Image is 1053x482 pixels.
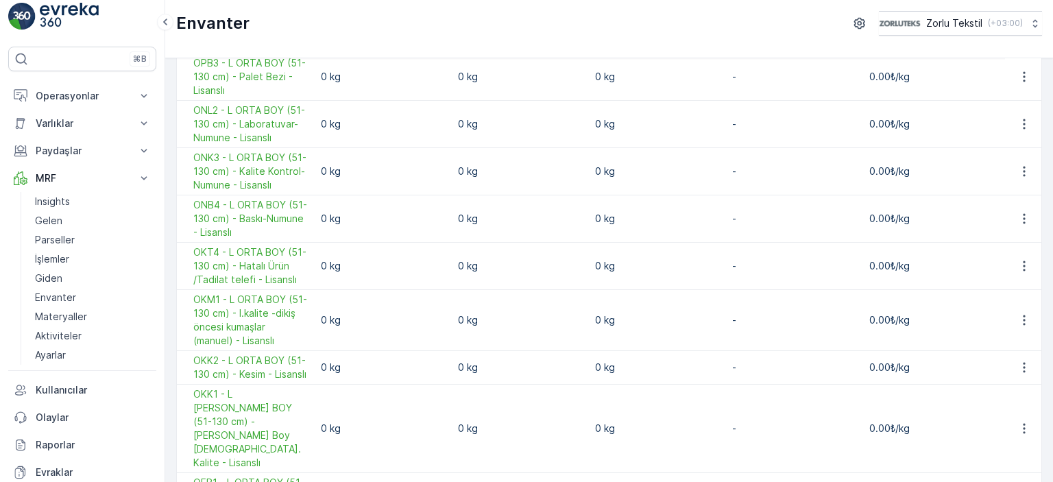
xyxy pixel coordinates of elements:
[35,214,62,228] p: Gelen
[29,192,156,211] a: Insights
[193,354,307,381] a: OKK2 - L ORTA BOY (51-130 cm) - Kesim - Lisanslı
[321,212,444,226] p: 0 kg
[926,16,982,30] p: Zorlu Tekstil
[732,70,856,84] p: -
[40,3,99,30] img: logo_light-DOdMpM7g.png
[36,411,151,424] p: Olaylar
[35,348,66,362] p: Ayarlar
[36,171,129,185] p: MRF
[133,53,147,64] p: ⌘B
[36,144,129,158] p: Paydaşlar
[869,260,910,272] span: 0.00₺/kg
[458,117,581,131] p: 0 kg
[35,195,70,208] p: Insights
[8,376,156,404] a: Kullanıcılar
[8,165,156,192] button: MRF
[869,422,910,434] span: 0.00₺/kg
[193,56,307,97] a: OPB3 - L ORTA BOY (51-130 cm) - Palet Bezi - Lisanslı
[35,291,76,304] p: Envanter
[193,387,307,470] a: OKK1 - L ORTA BOY (51-130 cm) - Orta Boy 2. Kalite - Lisanslı
[732,165,856,178] p: -
[29,269,156,288] a: Giden
[595,422,718,435] p: 0 kg
[36,438,151,452] p: Raporlar
[869,165,910,177] span: 0.00₺/kg
[869,314,910,326] span: 0.00₺/kg
[35,252,69,266] p: İşlemler
[29,307,156,326] a: Materyaller
[595,70,718,84] p: 0 kg
[35,233,75,247] p: Parseller
[29,211,156,230] a: Gelen
[458,313,581,327] p: 0 kg
[732,117,856,131] p: -
[36,89,129,103] p: Operasyonlar
[595,313,718,327] p: 0 kg
[193,104,307,145] a: ONL2 - L ORTA BOY (51-130 cm) - Laboratuvar-Numune - Lisanslı
[35,310,87,324] p: Materyaller
[732,259,856,273] p: -
[458,70,581,84] p: 0 kg
[321,422,444,435] p: 0 kg
[193,387,307,470] span: OKK1 - L [PERSON_NAME] BOY (51-130 cm) - [PERSON_NAME] Boy [DEMOGRAPHIC_DATA]. Kalite - Lisanslı
[458,361,581,374] p: 0 kg
[35,329,82,343] p: Aktiviteler
[595,212,718,226] p: 0 kg
[879,16,921,31] img: 6-1-9-3_wQBzyll.png
[458,422,581,435] p: 0 kg
[869,71,910,82] span: 0.00₺/kg
[595,259,718,273] p: 0 kg
[458,212,581,226] p: 0 kg
[176,12,250,34] p: Envanter
[879,11,1042,36] button: Zorlu Tekstil(+03:00)
[732,313,856,327] p: -
[869,361,910,373] span: 0.00₺/kg
[8,82,156,110] button: Operasyonlar
[193,293,307,348] a: OKM1 - L ORTA BOY (51-130 cm) - I.kalite -dikiş öncesi kumaşlar (manuel) - Lisanslı
[8,110,156,137] button: Varlıklar
[36,117,129,130] p: Varlıklar
[321,361,444,374] p: 0 kg
[321,313,444,327] p: 0 kg
[8,404,156,431] a: Olaylar
[29,346,156,365] a: Ayarlar
[732,212,856,226] p: -
[8,3,36,30] img: logo
[458,259,581,273] p: 0 kg
[35,272,62,285] p: Giden
[193,198,307,239] a: ONB4 - L ORTA BOY (51-130 cm) - Baskı-Numune - Lisanslı
[29,250,156,269] a: İşlemler
[321,70,444,84] p: 0 kg
[458,165,581,178] p: 0 kg
[193,151,307,192] a: ONK3 - L ORTA BOY (51-130 cm) - Kalite Kontrol-Numune - Lisanslı
[321,117,444,131] p: 0 kg
[29,230,156,250] a: Parseller
[595,361,718,374] p: 0 kg
[732,422,856,435] p: -
[36,466,151,479] p: Evraklar
[8,431,156,459] a: Raporlar
[193,245,307,287] a: OKT4 - L ORTA BOY (51-130 cm) - Hatalı Ürün /Tadilat telefi - Lisanslı
[8,137,156,165] button: Paydaşlar
[29,288,156,307] a: Envanter
[869,213,910,224] span: 0.00₺/kg
[36,383,151,397] p: Kullanıcılar
[595,165,718,178] p: 0 kg
[732,361,856,374] p: -
[988,18,1023,29] p: ( +03:00 )
[321,259,444,273] p: 0 kg
[321,165,444,178] p: 0 kg
[29,326,156,346] a: Aktiviteler
[595,117,718,131] p: 0 kg
[869,118,910,130] span: 0.00₺/kg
